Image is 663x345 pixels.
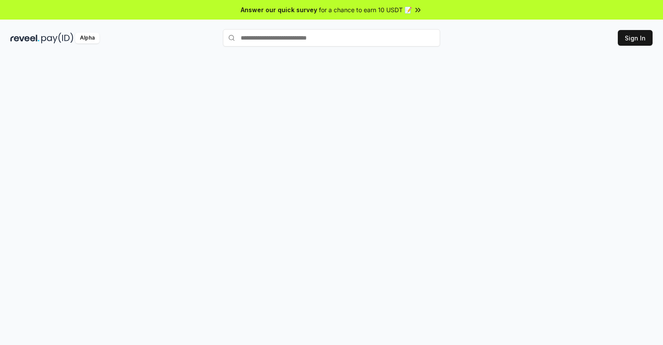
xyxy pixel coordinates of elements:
[319,5,412,14] span: for a chance to earn 10 USDT 📝
[41,33,73,44] img: pay_id
[75,33,99,44] div: Alpha
[618,30,653,46] button: Sign In
[241,5,317,14] span: Answer our quick survey
[10,33,40,44] img: reveel_dark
